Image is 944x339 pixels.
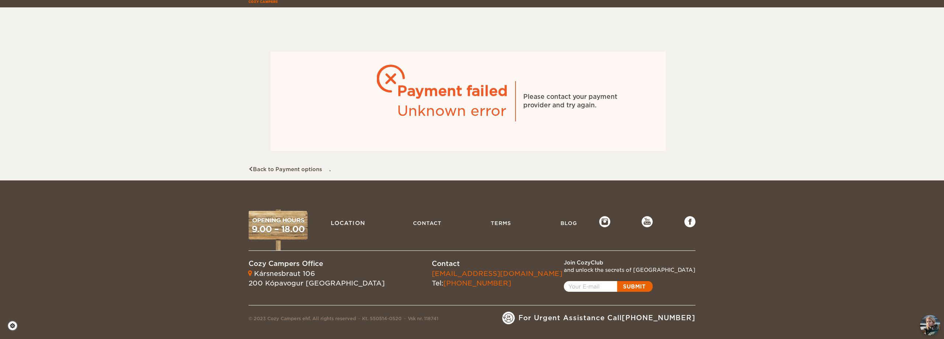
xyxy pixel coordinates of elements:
[920,315,940,335] button: chat-button
[518,313,695,323] span: For Urgent Assistance Call
[432,270,562,277] a: [EMAIL_ADDRESS][DOMAIN_NAME]
[564,281,653,292] a: Open popup
[622,314,695,322] a: [PHONE_NUMBER]
[7,321,22,331] a: Cookie settings
[487,216,515,230] a: Terms
[523,93,634,110] div: Please contact your payment provider and try again.
[249,269,385,288] div: Kársnesbraut 106 200 Kópavogur [GEOGRAPHIC_DATA]
[397,101,508,121] div: Unknown error
[557,216,581,230] a: Blog
[443,279,511,287] a: [PHONE_NUMBER]
[249,166,322,172] a: Back to Payment options
[564,266,695,274] div: and unlock the secrets of [GEOGRAPHIC_DATA]
[564,259,695,266] div: Join CozyClub
[409,216,445,230] a: Contact
[249,15,688,173] div: .
[432,269,562,288] div: Tel:
[249,315,438,324] div: © 2023 Cozy Campers ehf. All rights reserved Kt. 550514-0520 Vsk nr. 118741
[432,259,562,269] div: Contact
[920,315,940,335] img: Freyja at Cozy Campers
[327,215,369,231] a: Location
[397,81,508,101] div: Payment failed
[249,259,385,269] div: Cozy Campers Office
